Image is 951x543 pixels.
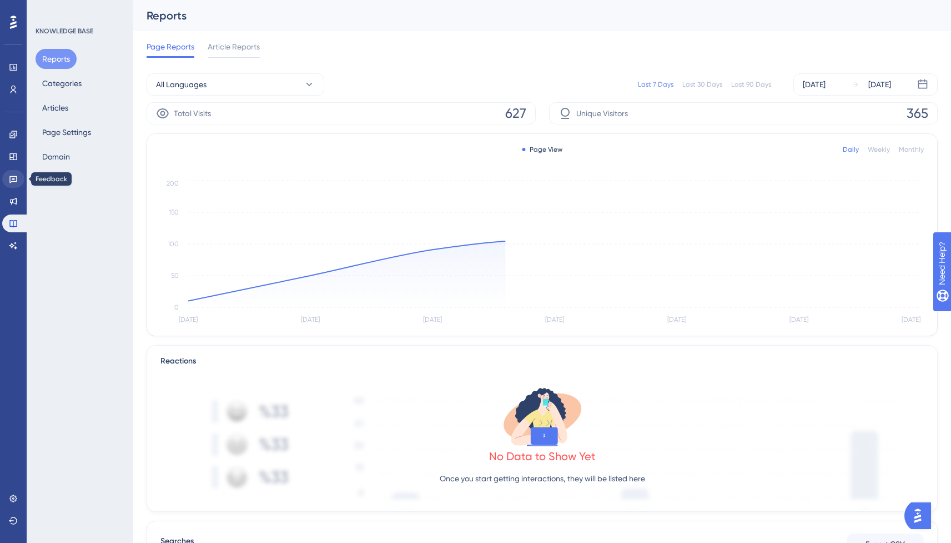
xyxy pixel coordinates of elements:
span: Need Help? [26,3,69,16]
div: No Data to Show Yet [489,449,596,464]
span: Article Reports [208,40,260,53]
button: Categories [36,73,88,93]
button: Articles [36,98,75,118]
tspan: 0 [174,303,179,311]
p: Once you start getting interactions, they will be listed here [440,472,645,485]
div: [DATE] [803,78,826,91]
span: Unique Visitors [576,107,628,120]
div: Reports [147,8,910,23]
div: Last 90 Days [731,80,771,89]
span: 365 [907,104,928,122]
span: Page Reports [147,40,194,53]
div: Last 7 Days [638,80,673,89]
button: Access [36,171,74,191]
tspan: [DATE] [789,316,808,323]
button: Domain [36,147,77,167]
tspan: [DATE] [301,316,320,323]
span: Total Visits [174,107,211,120]
div: Daily [843,145,859,154]
tspan: 200 [167,180,179,187]
tspan: 50 [171,272,179,280]
iframe: UserGuiding AI Assistant Launcher [904,499,938,532]
div: Weekly [868,145,890,154]
tspan: [DATE] [545,316,564,323]
div: KNOWLEDGE BASE [36,27,93,36]
tspan: [DATE] [902,316,920,323]
button: All Languages [147,73,324,96]
div: Last 30 Days [682,80,722,89]
button: Page Settings [36,122,98,142]
div: Reactions [160,355,924,368]
button: Reports [36,49,77,69]
tspan: 100 [168,240,179,248]
tspan: [DATE] [667,316,686,323]
span: 627 [505,104,526,122]
span: All Languages [156,78,207,91]
tspan: [DATE] [179,316,198,323]
tspan: [DATE] [423,316,442,323]
tspan: 150 [169,208,179,216]
div: Monthly [899,145,924,154]
div: Page View [522,145,562,154]
div: [DATE] [868,78,891,91]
